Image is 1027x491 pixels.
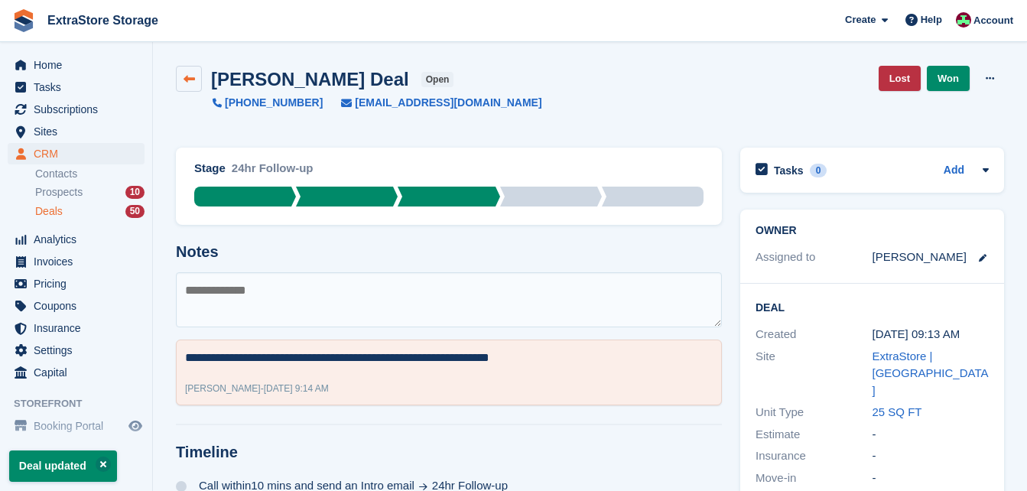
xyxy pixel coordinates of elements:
[185,383,261,394] span: [PERSON_NAME]
[873,350,989,397] a: ExtraStore | [GEOGRAPHIC_DATA]
[8,273,145,294] a: menu
[421,72,454,87] span: open
[34,76,125,98] span: Tasks
[8,317,145,339] a: menu
[879,66,921,91] a: Lost
[8,251,145,272] a: menu
[34,251,125,272] span: Invoices
[756,447,873,465] div: Insurance
[34,273,125,294] span: Pricing
[35,204,63,219] span: Deals
[355,95,541,111] span: [EMAIL_ADDRESS][DOMAIN_NAME]
[756,470,873,487] div: Move-in
[34,295,125,317] span: Coupons
[9,450,117,482] p: Deal updated
[8,229,145,250] a: menu
[8,99,145,120] a: menu
[8,362,145,383] a: menu
[35,167,145,181] a: Contacts
[8,340,145,361] a: menu
[873,470,990,487] div: -
[944,162,964,180] a: Add
[8,295,145,317] a: menu
[185,382,329,395] div: -
[756,225,989,237] h2: Owner
[12,9,35,32] img: stora-icon-8386f47178a22dfd0bd8f6a31ec36ba5ce8667c1dd55bd0f319d3a0aa187defe.svg
[873,447,990,465] div: -
[774,164,804,177] h2: Tasks
[873,405,922,418] a: 25 SQ FT
[232,160,314,187] div: 24hr Follow-up
[8,415,145,437] a: menu
[34,415,125,437] span: Booking Portal
[34,99,125,120] span: Subscriptions
[921,12,942,28] span: Help
[756,299,989,314] h2: Deal
[34,317,125,339] span: Insurance
[8,121,145,142] a: menu
[176,444,722,461] h2: Timeline
[125,186,145,199] div: 10
[8,54,145,76] a: menu
[8,76,145,98] a: menu
[34,143,125,164] span: CRM
[956,12,971,28] img: Chelsea Parker
[973,13,1013,28] span: Account
[211,69,409,89] h2: [PERSON_NAME] Deal
[34,229,125,250] span: Analytics
[41,8,164,33] a: ExtraStore Storage
[35,185,83,200] span: Prospects
[213,95,323,111] a: [PHONE_NUMBER]
[34,362,125,383] span: Capital
[35,203,145,219] a: Deals 50
[264,383,329,394] span: [DATE] 9:14 AM
[756,326,873,343] div: Created
[756,404,873,421] div: Unit Type
[34,121,125,142] span: Sites
[845,12,876,28] span: Create
[126,417,145,435] a: Preview store
[176,243,722,261] h2: Notes
[34,340,125,361] span: Settings
[756,426,873,444] div: Estimate
[323,95,541,111] a: [EMAIL_ADDRESS][DOMAIN_NAME]
[756,249,873,266] div: Assigned to
[14,396,152,411] span: Storefront
[8,143,145,164] a: menu
[873,326,990,343] div: [DATE] 09:13 AM
[873,426,990,444] div: -
[35,184,145,200] a: Prospects 10
[34,54,125,76] span: Home
[927,66,970,91] a: Won
[810,164,827,177] div: 0
[756,348,873,400] div: Site
[125,205,145,218] div: 50
[194,160,226,177] div: Stage
[873,249,967,266] div: [PERSON_NAME]
[225,95,323,111] span: [PHONE_NUMBER]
